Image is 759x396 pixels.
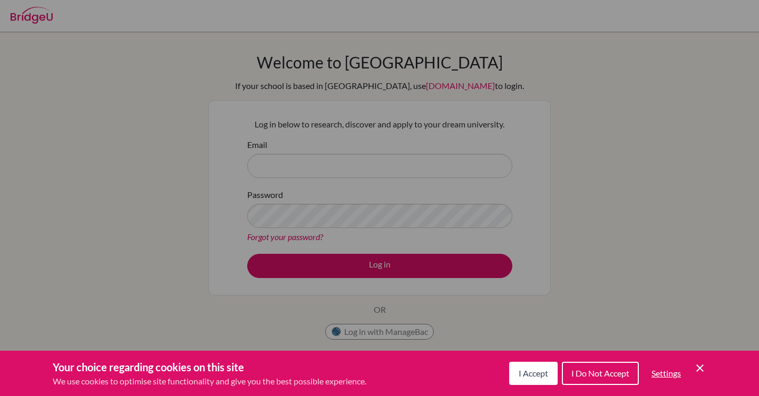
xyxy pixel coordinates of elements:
[694,362,706,374] button: Save and close
[53,375,366,388] p: We use cookies to optimise site functionality and give you the best possible experience.
[509,362,558,385] button: I Accept
[53,359,366,375] h3: Your choice regarding cookies on this site
[643,363,689,384] button: Settings
[651,368,681,378] span: Settings
[571,368,629,378] span: I Do Not Accept
[519,368,548,378] span: I Accept
[562,362,639,385] button: I Do Not Accept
